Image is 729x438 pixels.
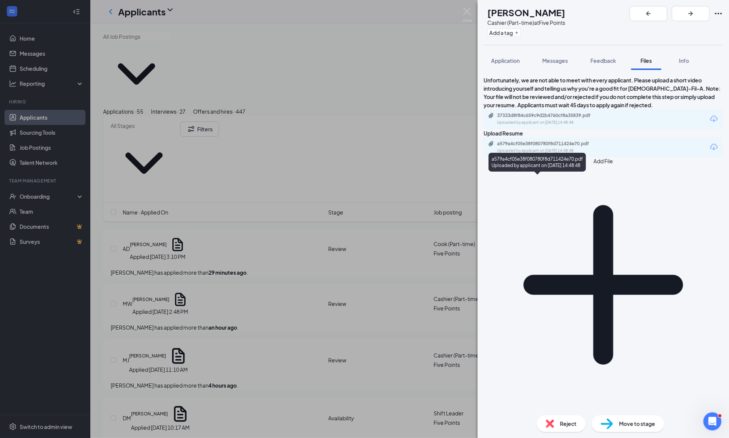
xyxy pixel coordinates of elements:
[591,57,616,64] span: Feedback
[488,141,610,154] a: Paperclipa579a4cf05e38f080780f8d711424e70.pdfUploaded by applicant on [DATE] 14:48:48
[497,141,603,147] div: a579a4cf05e38f080780f8d711424e70.pdf
[484,129,723,137] div: Upload Resume
[488,113,610,126] a: Paperclip37333d8f84c659c9d2b4760cf8a35839.pdfUploaded by applicant on [DATE] 14:48:48
[497,148,610,154] div: Uploaded by applicant on [DATE] 14:48:48
[709,114,718,123] svg: Download
[488,141,494,147] svg: Paperclip
[619,420,655,428] span: Move to stage
[497,113,603,119] div: 37333d8f84c659c9d2b4760cf8a35839.pdf
[487,6,565,19] h1: [PERSON_NAME]
[560,420,577,428] span: Reject
[672,6,709,21] button: ArrowRight
[491,57,520,64] span: Application
[489,153,586,172] div: a579a4cf05e38f080780f8d711424e70.pdf Uploaded by applicant on [DATE] 14:48:48
[630,6,667,21] button: ArrowLeftNew
[484,157,723,405] button: Add FilePlus
[709,143,718,152] svg: Download
[644,9,653,18] svg: ArrowLeftNew
[487,29,521,36] button: PlusAdd a tag
[686,9,695,18] svg: ArrowRight
[488,113,494,119] svg: Paperclip
[714,9,723,18] svg: Ellipses
[514,30,519,35] svg: Plus
[542,57,568,64] span: Messages
[703,412,721,430] iframe: Intercom live chat
[497,120,610,126] div: Uploaded by applicant on [DATE] 14:48:48
[484,165,723,405] svg: Plus
[484,76,723,109] div: Unfortunately, we are not able to meet with every applicant. Please upload a short video introduc...
[641,57,652,64] span: Files
[487,19,565,26] div: Cashier (Part-time) at Five Points
[679,57,689,64] span: Info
